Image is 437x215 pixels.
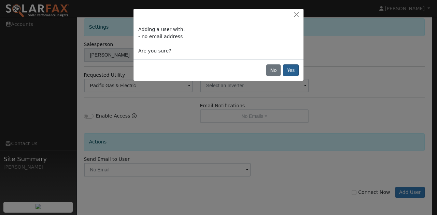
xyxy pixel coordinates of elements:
[138,48,171,53] span: Are you sure?
[283,64,299,76] button: Yes
[138,34,183,39] span: - no email address
[292,11,301,18] button: Close
[266,64,281,76] button: No
[138,27,185,32] span: Adding a user with:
